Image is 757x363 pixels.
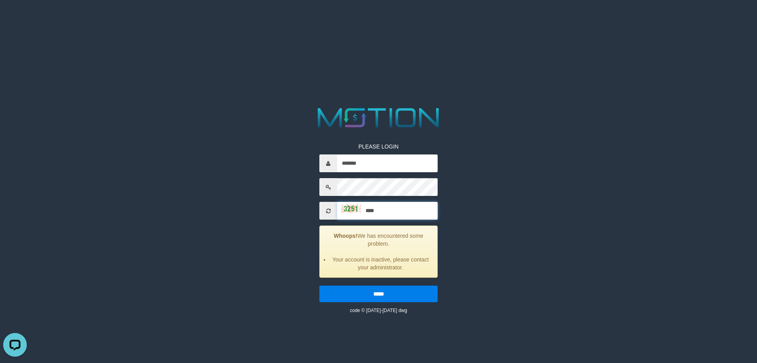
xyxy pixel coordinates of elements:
[319,143,438,150] p: PLEASE LOGIN
[3,3,27,27] button: Open LiveChat chat widget
[341,205,361,213] img: captcha
[350,308,407,313] small: code © [DATE]-[DATE] dwg
[334,233,358,239] strong: Whoops!
[330,256,431,271] li: Your account is inactive, please contact your administrator.
[319,226,438,278] div: We has encountered some problem.
[312,105,445,131] img: MOTION_logo.png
